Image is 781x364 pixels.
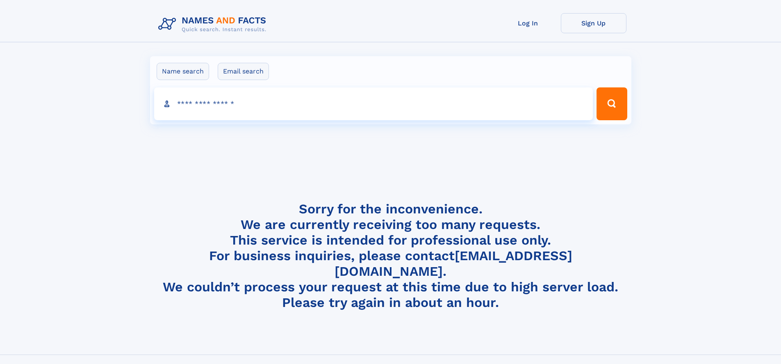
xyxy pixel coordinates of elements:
[495,13,561,33] a: Log In
[155,13,273,35] img: Logo Names and Facts
[597,87,627,120] button: Search Button
[157,63,209,80] label: Name search
[155,201,626,311] h4: Sorry for the inconvenience. We are currently receiving too many requests. This service is intend...
[218,63,269,80] label: Email search
[154,87,593,120] input: search input
[335,248,572,279] a: [EMAIL_ADDRESS][DOMAIN_NAME]
[561,13,626,33] a: Sign Up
